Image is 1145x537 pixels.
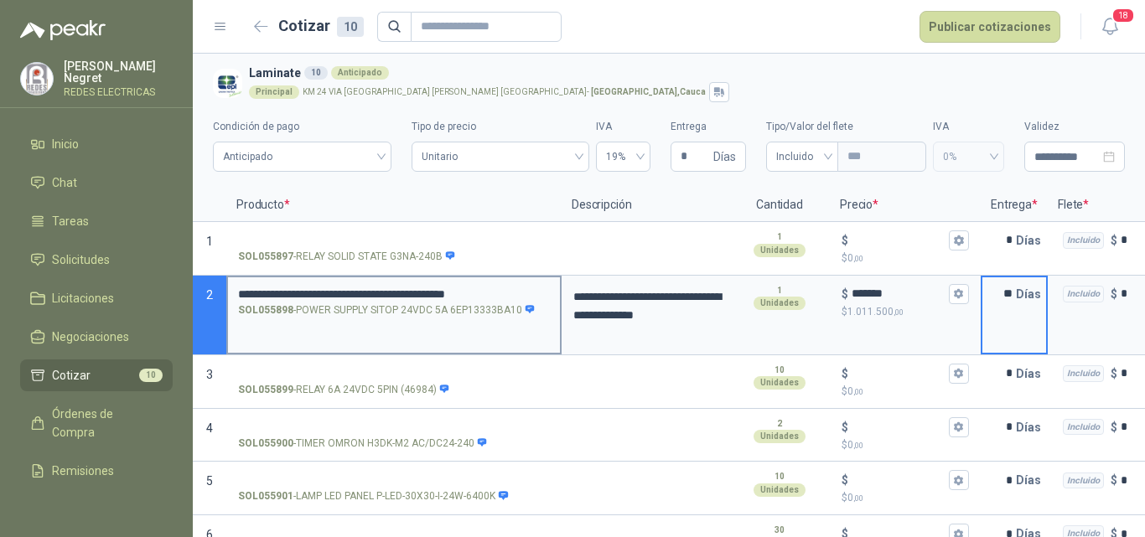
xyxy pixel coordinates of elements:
[949,470,969,490] button: $$0,00
[729,188,830,222] p: Cantidad
[1016,277,1048,311] p: Días
[20,167,173,199] a: Chat
[775,524,785,537] p: 30
[842,418,848,436] p: $
[853,254,863,263] span: ,00
[671,119,746,135] label: Entrega
[1063,419,1104,436] div: Incluido
[238,302,293,318] strong: SOL055898
[52,462,114,480] span: Remisiones
[238,249,293,265] strong: SOL055897
[1016,463,1048,497] p: Días
[52,173,77,192] span: Chat
[1016,410,1048,444] p: Días
[238,302,536,318] p: - POWER SUPPLY SITOP 24VDC 5A 6EP13333BA10
[766,119,926,135] label: Tipo/Valor del flete
[606,144,640,169] span: 19%
[777,284,782,297] p: 1
[226,188,562,222] p: Producto
[754,430,806,443] div: Unidades
[206,421,213,435] span: 4
[249,64,1118,82] h3: Laminate
[52,289,114,307] span: Licitaciones
[847,492,863,503] span: 0
[412,119,588,135] label: Tipo de precio
[842,490,969,506] p: $
[1111,285,1117,303] p: $
[238,488,509,504] p: - LAMP LED PANEL P-LED-30X30-I-24W-6400K
[830,188,981,222] p: Precio
[1111,418,1117,436] p: $
[847,439,863,451] span: 0
[238,382,293,398] strong: SOL055899
[1024,119,1125,135] label: Validez
[20,244,173,276] a: Solicitudes
[20,20,106,40] img: Logo peakr
[1016,224,1048,257] p: Días
[52,366,91,385] span: Cotizar
[139,369,163,382] span: 10
[852,421,946,433] input: $$0,00
[1063,472,1104,489] div: Incluido
[331,66,389,80] div: Anticipado
[852,474,946,487] input: $$0,00
[20,128,173,160] a: Inicio
[20,205,173,237] a: Tareas
[562,188,729,222] p: Descripción
[278,14,364,38] h2: Cotizar
[238,382,450,398] p: - RELAY 6A 24VDC 5PIN (46984)
[20,493,173,525] a: Configuración
[64,87,173,97] p: REDES ELECTRICAS
[1095,12,1125,42] button: 18
[52,135,79,153] span: Inicio
[842,471,848,489] p: $
[303,88,706,96] p: KM 24 VIA [GEOGRAPHIC_DATA] [PERSON_NAME] [GEOGRAPHIC_DATA] -
[206,474,213,488] span: 5
[213,119,391,135] label: Condición de pago
[52,250,110,269] span: Solicitudes
[894,307,904,317] span: ,00
[238,368,550,380] input: SOL055899-RELAY 6A 24VDC 5PIN (46984)
[842,250,969,266] p: $
[775,364,785,377] p: 10
[223,144,381,169] span: Anticipado
[238,474,550,487] input: SOL055901-LAMP LED PANEL P-LED-30X30-I-24W-6400K
[20,282,173,314] a: Licitaciones
[842,364,848,383] p: $
[754,297,806,310] div: Unidades
[949,230,969,250] button: $$0,00
[852,287,946,300] input: $$1.011.500,00
[422,144,578,169] span: Unitario
[933,119,1004,135] label: IVA
[238,288,550,301] input: SOL055898-POWER SUPPLY SITOP 24VDC 5A 6EP13333BA10
[20,321,173,353] a: Negociaciones
[777,230,782,244] p: 1
[1111,364,1117,383] p: $
[853,387,863,396] span: ,00
[776,144,828,169] span: Incluido
[337,17,364,37] div: 10
[52,405,157,441] span: Órdenes de Compra
[1111,231,1117,250] p: $
[943,144,994,169] span: 0%
[920,11,1060,43] button: Publicar cotizaciones
[842,437,969,453] p: $
[852,234,946,246] input: $$0,00
[1063,232,1104,249] div: Incluido
[981,188,1048,222] p: Entrega
[1111,8,1135,23] span: 18
[206,235,213,248] span: 1
[754,376,806,390] div: Unidades
[949,364,969,384] button: $$0,00
[847,385,863,397] span: 0
[249,85,299,99] div: Principal
[304,66,328,80] div: 10
[847,306,904,318] span: 1.011.500
[238,249,456,265] p: - RELAY SOLID STATE G3NA-240B
[21,63,53,95] img: Company Logo
[1111,471,1117,489] p: $
[852,367,946,380] input: $$0,00
[52,212,89,230] span: Tareas
[777,417,782,431] p: 2
[238,421,550,434] input: SOL055900-TIMER OMRON H3DK-M2 AC/DC24-240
